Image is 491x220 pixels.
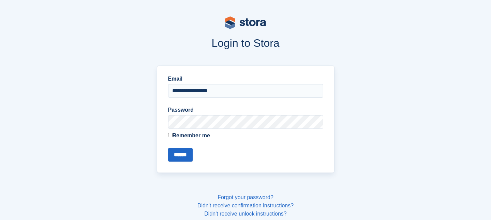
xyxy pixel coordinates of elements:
label: Email [168,75,323,83]
input: Remember me [168,133,173,137]
label: Password [168,106,323,114]
h1: Login to Stora [27,37,464,49]
label: Remember me [168,132,323,140]
a: Forgot your password? [218,194,273,200]
img: stora-logo-53a41332b3708ae10de48c4981b4e9114cc0af31d8433b30ea865607fb682f29.svg [225,16,266,29]
a: Didn't receive confirmation instructions? [197,203,294,208]
a: Didn't receive unlock instructions? [204,211,286,217]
